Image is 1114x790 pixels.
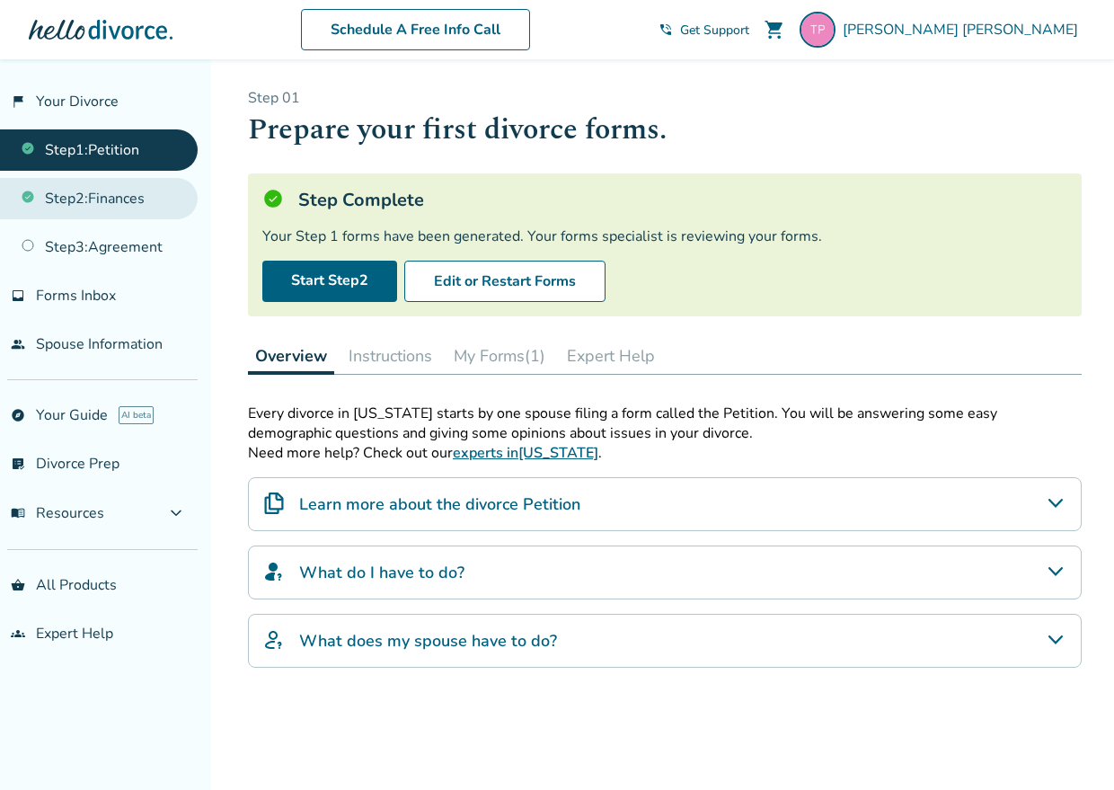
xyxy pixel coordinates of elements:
h4: Learn more about the divorce Petition [299,493,580,516]
span: groups [11,626,25,641]
div: What does my spouse have to do? [248,614,1082,668]
p: Need more help? Check out our . [248,443,1082,463]
span: explore [11,408,25,422]
img: tim@westhollywood.com [800,12,835,48]
button: Instructions [341,338,439,374]
h1: Prepare your first divorce forms. [248,108,1082,152]
button: Expert Help [560,338,662,374]
div: Learn more about the divorce Petition [248,477,1082,531]
h4: What does my spouse have to do? [299,629,557,652]
span: shopping_basket [11,578,25,592]
button: Edit or Restart Forms [404,261,606,302]
a: experts in[US_STATE] [453,443,598,463]
iframe: Chat Widget [1024,704,1114,790]
span: Resources [11,503,104,523]
div: Your Step 1 forms have been generated. Your forms specialist is reviewing your forms. [262,226,1067,246]
h5: Step Complete [298,188,424,212]
span: menu_book [11,506,25,520]
span: expand_more [165,502,187,524]
span: shopping_cart [764,19,785,40]
p: Step 0 1 [248,88,1082,108]
span: inbox [11,288,25,303]
a: Start Step2 [262,261,397,302]
button: My Forms(1) [446,338,553,374]
span: Get Support [680,22,749,39]
a: Schedule A Free Info Call [301,9,530,50]
p: Every divorce in [US_STATE] starts by one spouse filing a form called the Petition. You will be a... [248,404,1082,443]
img: Learn more about the divorce Petition [263,493,285,514]
span: [PERSON_NAME] [PERSON_NAME] [843,20,1085,40]
button: Overview [248,338,334,375]
span: Forms Inbox [36,286,116,306]
span: list_alt_check [11,457,25,471]
span: AI beta [119,406,154,424]
span: phone_in_talk [659,22,673,37]
span: flag_2 [11,94,25,109]
img: What does my spouse have to do? [263,629,285,651]
div: What do I have to do? [248,546,1082,599]
img: What do I have to do? [263,561,285,582]
span: people [11,337,25,351]
a: phone_in_talkGet Support [659,22,749,39]
h4: What do I have to do? [299,561,464,584]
